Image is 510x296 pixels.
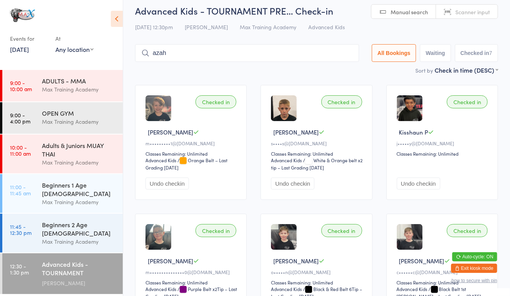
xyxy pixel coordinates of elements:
[271,157,302,163] div: Advanced Kids
[10,263,29,275] time: 12:30 - 1:30 pm
[10,45,29,53] a: [DATE]
[42,109,116,117] div: OPEN GYM
[10,32,48,45] div: Events for
[10,112,30,124] time: 9:00 - 4:00 pm
[399,257,445,265] span: [PERSON_NAME]
[42,237,116,246] div: Max Training Academy
[271,178,314,190] button: Undo checkin
[271,95,297,121] img: image1728496261.png
[308,23,345,31] span: Advanced Kids
[145,269,239,275] div: m•••••••••••••••0@[DOMAIN_NAME]
[397,279,490,286] div: Classes Remaining: Unlimited
[271,140,364,146] div: s••••s@[DOMAIN_NAME]
[145,95,171,121] img: image1716220942.png
[271,269,364,275] div: o•••••n@[DOMAIN_NAME]
[145,279,239,286] div: Classes Remaining: Unlimited
[42,279,116,288] div: [PERSON_NAME]
[55,45,94,53] div: Any location
[399,128,428,136] span: Kisshaun P
[240,23,296,31] span: Max Training Academy
[397,150,490,157] div: Classes Remaining: Unlimited
[397,140,490,146] div: j•••••y@[DOMAIN_NAME]
[455,8,490,16] span: Scanner input
[321,224,362,237] div: Checked in
[145,178,189,190] button: Undo checkin
[455,44,498,62] button: Checked in7
[42,220,116,237] div: Beginners 2 Age [DEMOGRAPHIC_DATA]
[196,224,236,237] div: Checked in
[420,44,451,62] button: Waiting
[271,150,364,157] div: Classes Remaining: Unlimited
[451,264,497,273] button: Exit kiosk mode
[42,260,116,279] div: Advanced Kids - TOURNAMENT PREPARATION
[10,144,31,156] time: 10:00 - 11:00 am
[273,128,319,136] span: [PERSON_NAME]
[2,214,123,253] a: 11:45 -12:30 pmBeginners 2 Age [DEMOGRAPHIC_DATA]Max Training Academy
[271,157,363,171] span: / White & Orange belt x2 tip – Last Grading [DATE]
[42,76,116,85] div: ADULTS - MMA
[196,95,236,108] div: Checked in
[435,66,498,74] div: Check in time (DESC)
[145,224,171,250] img: image1709376727.png
[42,141,116,158] div: Adults & Juniors MUAY THAI
[489,50,492,56] div: 7
[135,44,359,62] input: Search
[391,8,428,16] span: Manual search
[452,252,497,261] button: Auto-cycle: ON
[397,269,490,275] div: c••••••c@[DOMAIN_NAME]
[8,6,37,25] img: MAX Training Academy Ltd
[10,223,32,236] time: 11:45 - 12:30 pm
[42,158,116,167] div: Max Training Academy
[148,257,193,265] span: [PERSON_NAME]
[145,157,176,163] div: Advanced Kids
[135,23,173,31] span: [DATE] 12:30pm
[447,95,488,108] div: Checked in
[397,95,423,121] img: image1709378620.png
[145,150,239,157] div: Classes Remaining: Unlimited
[271,279,364,286] div: Classes Remaining: Unlimited
[2,135,123,173] a: 10:00 -11:00 amAdults & Juniors MUAY THAIMax Training Academy
[372,44,416,62] button: All Bookings
[447,224,488,237] div: Checked in
[273,257,319,265] span: [PERSON_NAME]
[145,286,176,292] div: Advanced Kids
[42,181,116,198] div: Beginners 1 Age [DEMOGRAPHIC_DATA]
[135,4,498,17] h2: Advanced Kids - TOURNAMENT PRE… Check-in
[271,286,302,292] div: Advanced Kids
[321,95,362,108] div: Checked in
[2,102,123,134] a: 9:00 -4:00 pmOPEN GYMMax Training Academy
[10,184,31,196] time: 11:00 - 11:45 am
[451,278,497,283] button: how to secure with pin
[397,178,440,190] button: Undo checkin
[148,128,193,136] span: [PERSON_NAME]
[415,67,433,74] label: Sort by
[397,224,423,250] img: image1710189236.png
[185,23,228,31] span: [PERSON_NAME]
[10,80,32,92] time: 9:00 - 10:00 am
[2,253,123,294] a: 12:30 -1:30 pmAdvanced Kids - TOURNAMENT PREPARATION[PERSON_NAME]
[42,198,116,206] div: Max Training Academy
[145,140,239,146] div: m•••••••••1@[DOMAIN_NAME]
[2,70,123,101] a: 9:00 -10:00 amADULTS - MMAMax Training Academy
[42,117,116,126] div: Max Training Academy
[2,174,123,213] a: 11:00 -11:45 amBeginners 1 Age [DEMOGRAPHIC_DATA]Max Training Academy
[42,85,116,94] div: Max Training Academy
[397,286,428,292] div: Advanced Kids
[55,32,94,45] div: At
[271,224,297,250] img: image1710200504.png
